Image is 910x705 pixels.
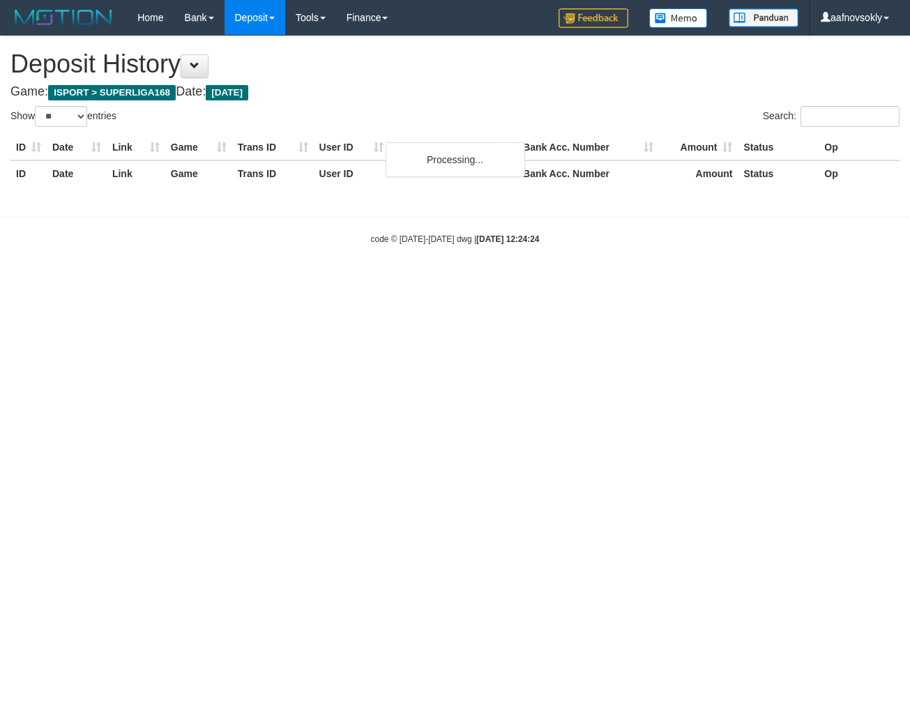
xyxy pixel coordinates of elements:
[10,7,116,28] img: MOTION_logo.png
[10,106,116,127] label: Show entries
[165,160,232,186] th: Game
[386,142,525,177] div: Processing...
[738,135,819,160] th: Status
[649,8,708,28] img: Button%20Memo.svg
[10,160,47,186] th: ID
[738,160,819,186] th: Status
[232,160,314,186] th: Trans ID
[10,135,47,160] th: ID
[35,106,87,127] select: Showentries
[659,160,738,186] th: Amount
[48,85,176,100] span: ISPORT > SUPERLIGA168
[517,160,659,186] th: Bank Acc. Number
[559,8,628,28] img: Feedback.jpg
[107,135,165,160] th: Link
[10,50,900,78] h1: Deposit History
[10,85,900,99] h4: Game: Date:
[819,135,900,160] th: Op
[763,106,900,127] label: Search:
[476,234,539,244] strong: [DATE] 12:24:24
[389,135,517,160] th: Bank Acc. Name
[729,8,798,27] img: panduan.png
[47,160,107,186] th: Date
[517,135,659,160] th: Bank Acc. Number
[801,106,900,127] input: Search:
[165,135,232,160] th: Game
[47,135,107,160] th: Date
[314,160,390,186] th: User ID
[819,160,900,186] th: Op
[107,160,165,186] th: Link
[659,135,738,160] th: Amount
[314,135,390,160] th: User ID
[232,135,314,160] th: Trans ID
[206,85,248,100] span: [DATE]
[371,234,540,244] small: code © [DATE]-[DATE] dwg |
